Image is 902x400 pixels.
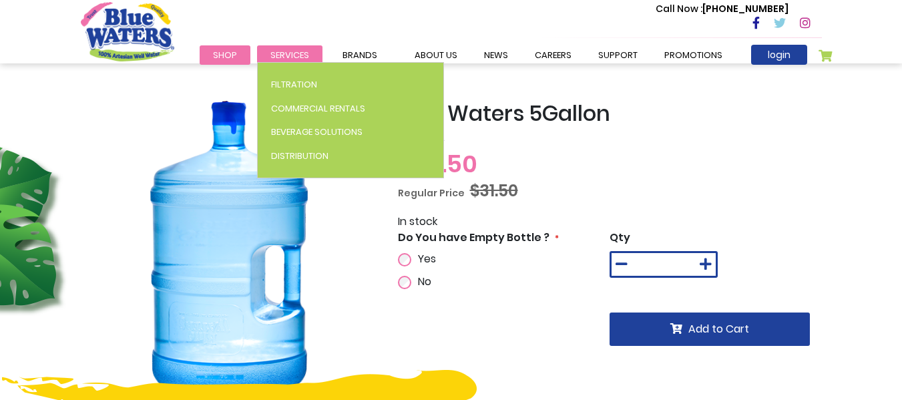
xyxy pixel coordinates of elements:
[751,45,807,65] a: login
[398,214,437,229] span: In stock
[271,150,328,162] span: Distribution
[271,126,363,138] span: Beverage Solutions
[398,186,465,200] span: Regular Price
[656,2,702,15] span: Call Now :
[471,45,521,65] a: News
[398,147,477,181] span: $30.50
[585,45,651,65] a: support
[271,78,317,91] span: Filtration
[81,101,378,398] img: Blue_Waters_5Gallon_1_20.png
[401,45,471,65] a: about us
[398,230,549,245] span: Do You have Empty Bottle ?
[270,49,309,61] span: Services
[610,313,810,346] button: Add to Cart
[81,2,174,61] a: store logo
[656,2,788,16] p: [PHONE_NUMBER]
[271,102,365,115] span: Commercial Rentals
[398,130,822,146] p: BW 5GAL
[470,180,518,202] span: $31.50
[651,45,736,65] a: Promotions
[343,49,377,61] span: Brands
[610,230,630,245] span: Qty
[418,274,431,289] span: No
[521,45,585,65] a: careers
[688,321,749,337] span: Add to Cart
[398,101,822,126] h2: Blue Waters 5Gallon
[418,251,436,266] span: Yes
[213,49,237,61] span: Shop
